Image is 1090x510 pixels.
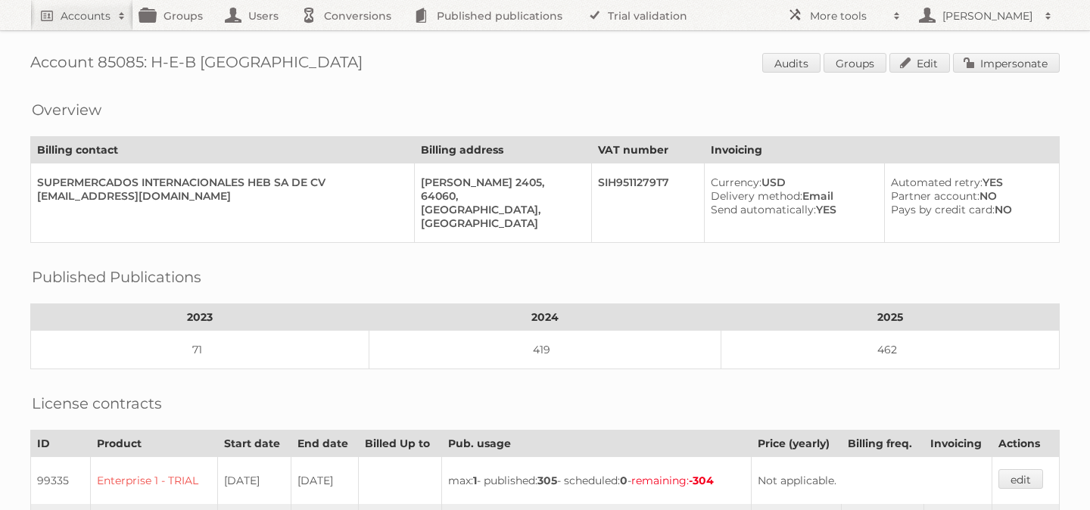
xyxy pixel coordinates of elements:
th: Billing address [414,137,592,163]
h2: More tools [810,8,886,23]
th: Invoicing [704,137,1059,163]
a: edit [998,469,1043,489]
td: 419 [369,331,721,369]
a: Groups [824,53,886,73]
div: [GEOGRAPHIC_DATA] [421,216,580,230]
th: Start date [218,431,291,457]
h1: Account 85085: H-E-B [GEOGRAPHIC_DATA] [30,53,1060,76]
td: [DATE] [291,457,358,505]
strong: 305 [537,474,557,487]
h2: [PERSON_NAME] [939,8,1037,23]
div: 64060, [421,189,580,203]
th: Invoicing [923,431,992,457]
div: SUPERMERCADOS INTERNACIONALES HEB SA DE CV [37,176,402,189]
div: YES [891,176,1047,189]
span: Currency: [711,176,761,189]
span: Partner account: [891,189,979,203]
a: Audits [762,53,821,73]
strong: 1 [473,474,477,487]
div: [EMAIL_ADDRESS][DOMAIN_NAME] [37,189,402,203]
th: VAT number [592,137,705,163]
th: Actions [992,431,1059,457]
span: Send automatically: [711,203,816,216]
h2: Published Publications [32,266,201,288]
td: max: - published: - scheduled: - [441,457,752,505]
div: NO [891,189,1047,203]
td: 462 [721,331,1059,369]
span: remaining: [631,474,714,487]
td: 71 [31,331,369,369]
h2: Accounts [61,8,111,23]
th: End date [291,431,358,457]
th: 2024 [369,304,721,331]
th: Pub. usage [441,431,752,457]
td: Not applicable. [752,457,992,505]
a: Impersonate [953,53,1060,73]
div: YES [711,203,872,216]
div: Email [711,189,872,203]
th: Price (yearly) [752,431,842,457]
th: 2025 [721,304,1059,331]
th: Billing freq. [842,431,923,457]
div: USD [711,176,872,189]
strong: -304 [689,474,714,487]
h2: Overview [32,98,101,121]
a: Edit [889,53,950,73]
td: [DATE] [218,457,291,505]
strong: 0 [620,474,628,487]
td: SIH9511279T7 [592,163,705,243]
div: [GEOGRAPHIC_DATA], [421,203,580,216]
div: NO [891,203,1047,216]
span: Pays by credit card: [891,203,995,216]
th: Billing contact [31,137,415,163]
span: Automated retry: [891,176,983,189]
th: ID [31,431,91,457]
th: Billed Up to [359,431,441,457]
td: Enterprise 1 - TRIAL [90,457,218,505]
td: 99335 [31,457,91,505]
h2: License contracts [32,392,162,415]
th: Product [90,431,218,457]
span: Delivery method: [711,189,802,203]
th: 2023 [31,304,369,331]
div: [PERSON_NAME] 2405, [421,176,580,189]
